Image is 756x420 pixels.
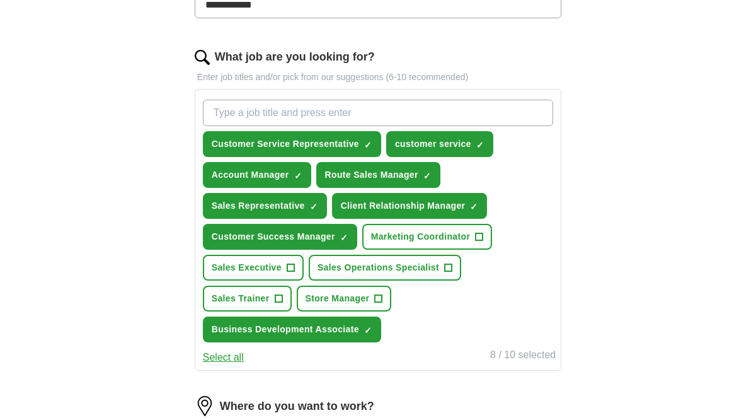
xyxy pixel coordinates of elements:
[212,323,359,336] span: Business Development Associate
[470,202,478,212] span: ✓
[203,193,327,219] button: Sales Representative✓
[212,261,282,274] span: Sales Executive
[341,199,466,213] span: Client Relationship Manager
[215,49,375,66] label: What job are you looking for?
[386,131,493,157] button: customer service✓
[220,398,374,415] label: Where do you want to work?
[364,140,372,150] span: ✓
[195,50,210,65] img: search.png
[203,286,292,312] button: Sales Trainer
[364,325,372,335] span: ✓
[195,71,561,84] p: Enter job titles and/or pick from our suggestions (6-10 recommended)
[490,347,556,365] div: 8 / 10 selected
[203,224,357,250] button: Customer Success Manager✓
[203,100,553,126] input: Type a job title and press enter
[212,292,270,305] span: Sales Trainer
[316,162,440,188] button: Route Sales Manager✓
[371,230,470,243] span: Marketing Coordinator
[340,233,348,243] span: ✓
[309,255,461,281] button: Sales Operations Specialist
[212,137,359,151] span: Customer Service Representative
[297,286,392,312] button: Store Manager
[294,171,302,181] span: ✓
[212,199,305,213] span: Sales Representative
[203,162,311,188] button: Account Manager✓
[362,224,492,250] button: Marketing Coordinator
[318,261,439,274] span: Sales Operations Specialist
[203,255,304,281] button: Sales Executive
[332,193,488,219] button: Client Relationship Manager✓
[195,396,215,416] img: location.png
[203,350,244,365] button: Select all
[476,140,484,150] span: ✓
[203,131,381,157] button: Customer Service Representative✓
[423,171,431,181] span: ✓
[212,230,335,243] span: Customer Success Manager
[325,168,418,182] span: Route Sales Manager
[212,168,289,182] span: Account Manager
[310,202,318,212] span: ✓
[203,317,381,342] button: Business Development Associate✓
[395,137,471,151] span: customer service
[306,292,370,305] span: Store Manager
